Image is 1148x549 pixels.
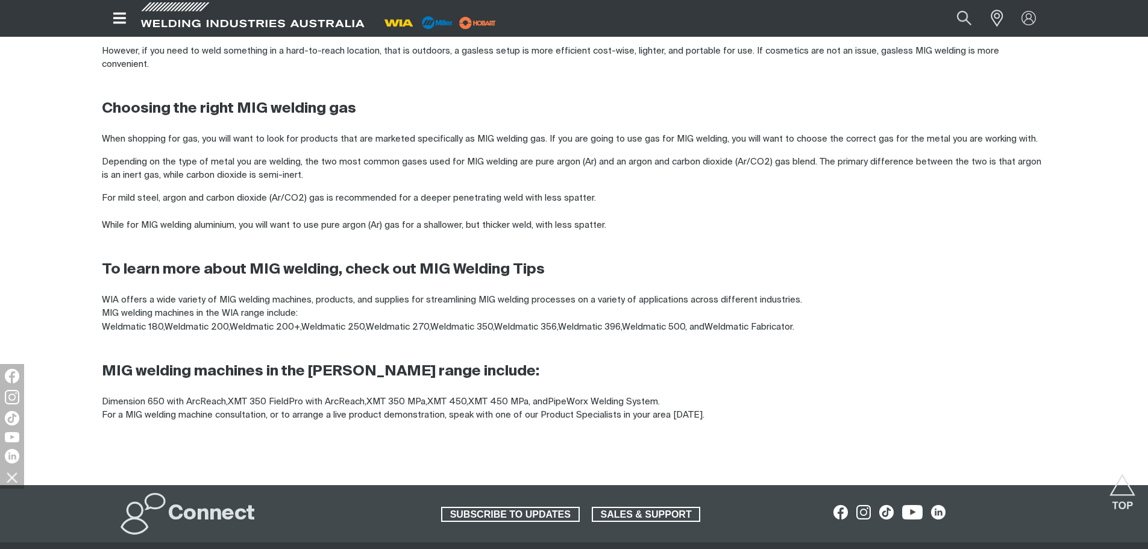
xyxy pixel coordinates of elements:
[102,99,1047,118] h3: Choosing the right MIG welding gas
[468,397,529,406] a: XMT 450 MPa
[230,322,300,331] a: Weldmatic 200+
[593,507,700,522] span: SALES & SUPPORT
[102,133,1047,146] p: When shopping for gas, you will want to look for products that are marketed specifically as MIG w...
[366,397,425,406] a: XMT 350 MPa
[102,362,1047,381] h3: MIG welding machines in the [PERSON_NAME] range include:
[5,449,19,463] img: LinkedIn
[5,390,19,404] img: Instagram
[430,322,493,331] a: Weldmatic 350
[622,322,685,331] a: Weldmatic 500
[102,260,1047,279] h3: To learn more about MIG welding, check out MIG Welding Tips
[558,322,621,331] a: Weldmatic 396
[442,507,579,522] span: SUBSCRIBE TO UPDATES
[548,397,658,406] a: PipeWorx Welding System
[168,501,255,527] h2: Connect
[944,5,985,32] button: Search products
[494,322,557,331] a: Weldmatic 356
[2,467,22,488] img: hide socials
[427,397,466,406] a: XMT 450
[102,155,1047,183] p: Depending on the type of metal you are welding, the two most common gases used for MIG welding ar...
[456,14,500,32] img: miller
[165,322,228,331] a: Weldmatic 200
[456,18,500,27] a: miller
[1109,474,1136,501] button: Scroll to top
[228,397,365,406] a: XMT 350 FieldPro with ArcReach
[928,5,984,32] input: Product name or item number...
[704,322,792,331] a: Weldmatic Fabricator
[5,369,19,383] img: Facebook
[102,322,163,331] a: Weldmatic 180
[592,507,701,522] a: SALES & SUPPORT
[5,432,19,442] img: YouTube
[102,397,226,406] a: Dimension 650 with ArcReach
[366,322,429,331] a: Weldmatic 270
[301,322,365,331] a: Weldmatic 250
[441,507,580,522] a: SUBSCRIBE TO UPDATES
[5,411,19,425] img: TikTok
